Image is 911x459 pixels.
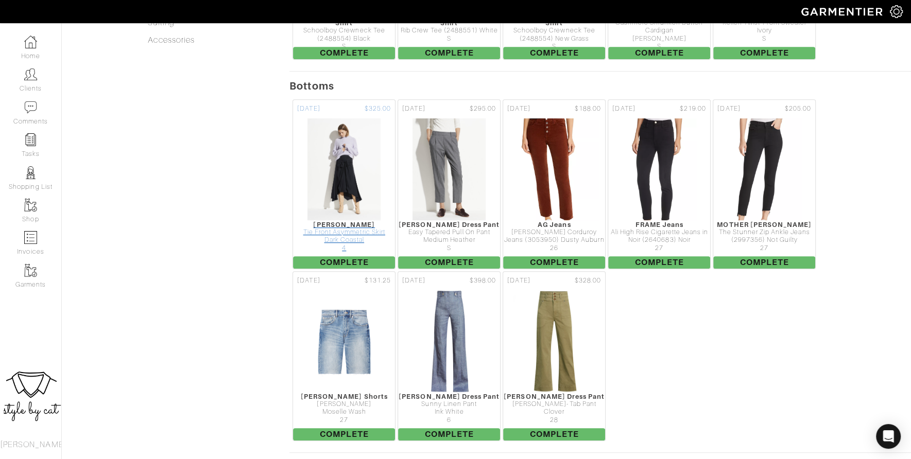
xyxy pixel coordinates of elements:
[412,118,486,221] img: i8dc1DYvbnbsyhyJGAPzLwJ2
[503,221,605,228] div: AG Jeans
[575,276,601,286] span: $328.00
[148,36,195,45] a: Accessories
[796,3,890,21] img: garmentier-logo-header-white-b43fb05a5012e4ada735d5af1a66efaba907eab6374d6393d1fbf88cb4ef424d.png
[607,98,712,270] a: [DATE] $219.00 FRAME Jeans Ali High Rise Cigarette Jeans in Noir (2640683) Noir 27 Complete
[24,133,37,146] img: reminder-icon-8004d30b9f0a5d33ae49ab947aed9ed385cf756f9e5892f1edd6e32f2345188e.png
[876,424,901,449] div: Open Intercom Messenger
[365,104,391,114] span: $325.00
[608,47,710,59] span: Complete
[680,104,706,114] span: $219.00
[293,256,395,269] span: Complete
[713,27,815,34] div: Ivory
[293,400,395,408] div: [PERSON_NAME]
[293,47,395,59] span: Complete
[507,104,530,114] span: [DATE]
[148,18,174,27] a: Suiting
[612,104,635,114] span: [DATE]
[726,118,802,221] img: gpsn7RZLHvwoiYiFhNvH2ZhJ
[503,408,605,416] div: Clover
[713,256,815,269] span: Complete
[890,5,903,18] img: gear-icon-white-bd11855cb880d31180b6d7d6211b90ccbf57a29d726f0c71d8c61bd08dd39cc2.png
[293,244,395,252] div: 4
[470,276,496,286] span: $398.00
[398,416,500,424] div: 6
[293,221,395,228] div: [PERSON_NAME]
[293,416,395,424] div: 27
[608,228,710,244] div: Ali High Rise Cigarette Jeans in Noir (2640683) Noir
[398,256,500,269] span: Complete
[293,27,395,43] div: Schoolboy Crewneck Tee (2488554) Black
[402,276,425,286] span: [DATE]
[24,101,37,114] img: comment-icon-a0a6a9ef722e966f86d9cbdc48e553b5cf19dbc54f86b18d962a5391bc8f6eb6.png
[397,98,502,270] a: [DATE] $295.00 [PERSON_NAME] Dress Pant Easy Tapered Pull On Pant Medium Heather S Complete
[608,221,710,228] div: FRAME Jeans
[503,428,605,440] span: Complete
[297,276,320,286] span: [DATE]
[503,393,605,400] div: [PERSON_NAME] Dress Pant
[398,228,500,236] div: Easy Tapered Pull On Pant
[713,244,815,252] div: 27
[503,47,605,59] span: Complete
[575,104,601,114] span: $188.00
[713,228,815,244] div: The Stunner Zip Ankle Jeans (2997356) Not Guilty
[608,19,710,35] div: Cashmere Shrunken Button Cardigan
[307,118,381,221] img: 3uWneM8nUtadT2ZxatCGSPMf
[398,428,500,440] span: Complete
[297,104,320,114] span: [DATE]
[24,68,37,81] img: clients-icon-6bae9207a08558b7cb47a8932f037763ab4055f8c8b6bfacd5dc20c3e0201464.png
[470,104,496,114] span: $295.00
[293,393,395,400] div: [PERSON_NAME] Shorts
[785,104,811,114] span: $205.00
[408,290,490,393] img: dscRFdeXhkYdGfv3Kt7ku4js
[293,43,395,50] div: S
[503,27,605,43] div: Schoolboy Crewneck Tee (2488554) New Grass
[398,35,500,43] div: S
[513,290,595,393] img: Y5ys9Ma1tX1Qvji2jeWHMXNq
[24,199,37,211] img: garments-icon-b7da505a4dc4fd61783c78ac3ca0ef83fa9d6f193b1c9dc38574b1d14d53ca28.png
[24,264,37,277] img: garments-icon-b7da505a4dc4fd61783c78ac3ca0ef83fa9d6f193b1c9dc38574b1d14d53ca28.png
[398,400,500,408] div: Sunny Linen Pant
[712,98,817,270] a: [DATE] $205.00 MOTHER [PERSON_NAME] The Stunner Zip Ankle Jeans (2997356) Not Guilty 27 Complete
[398,244,500,252] div: S
[713,221,815,228] div: MOTHER [PERSON_NAME]
[717,104,740,114] span: [DATE]
[310,290,379,393] img: 7ePaPjgCFvszN6L8a8GWTdDA
[398,393,500,400] div: [PERSON_NAME] Dress Pant
[713,35,815,43] div: S
[24,166,37,179] img: stylists-icon-eb353228a002819b7ec25b43dbf5f0378dd9e0616d9560372ff212230b889e62.png
[608,43,710,50] div: S
[507,276,530,286] span: [DATE]
[291,98,397,270] a: [DATE] $325.00 [PERSON_NAME] Tie Front Asymmetric Skirt Dark Coastal 4 Complete
[398,27,500,34] div: Rib Crew Tee (2488551) White
[24,36,37,48] img: dashboard-icon-dbcd8f5a0b271acd01030246c82b418ddd0df26cd7fceb0bd07c9910d44c42f6.png
[398,221,500,228] div: [PERSON_NAME] Dress Pant
[293,228,395,236] div: Tie Front Asymmetric Skirt
[398,47,500,59] span: Complete
[291,270,397,442] a: [DATE] $131.25 [PERSON_NAME] Shorts [PERSON_NAME] Moselle Wash 27 Complete
[293,428,395,440] span: Complete
[608,244,710,252] div: 27
[293,236,395,244] div: Dark Coastal
[503,244,605,252] div: 26
[510,118,599,221] img: e4L8Csrbrwog4WFcxMbdRJBw
[608,256,710,269] span: Complete
[503,228,605,244] div: [PERSON_NAME] Corduroy Jeans (3053950) Dusty Auburn
[365,276,391,286] span: $131.25
[24,231,37,244] img: orders-icon-0abe47150d42831381b5fb84f609e132dff9fe21cb692f30cb5eec754e2cba89.png
[503,43,605,50] div: S
[398,408,500,416] div: Ink White
[713,47,815,59] span: Complete
[397,270,502,442] a: [DATE] $398.00 [PERSON_NAME] Dress Pant Sunny Linen Pant Ink White 6 Complete
[402,104,425,114] span: [DATE]
[289,80,911,92] h5: Bottoms
[293,408,395,416] div: Moselle Wash
[622,118,697,221] img: dLsvcVUnJJ9T8xyhqCY237en
[503,400,605,408] div: [PERSON_NAME]-Tab Pant
[503,416,605,424] div: 28
[502,98,607,270] a: [DATE] $188.00 AG Jeans [PERSON_NAME] Corduroy Jeans (3053950) Dusty Auburn 26 Complete
[502,270,607,442] a: [DATE] $328.00 [PERSON_NAME] Dress Pant [PERSON_NAME]-Tab Pant Clover 28 Complete
[503,256,605,269] span: Complete
[608,35,710,43] div: [PERSON_NAME]
[398,236,500,244] div: Medium Heather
